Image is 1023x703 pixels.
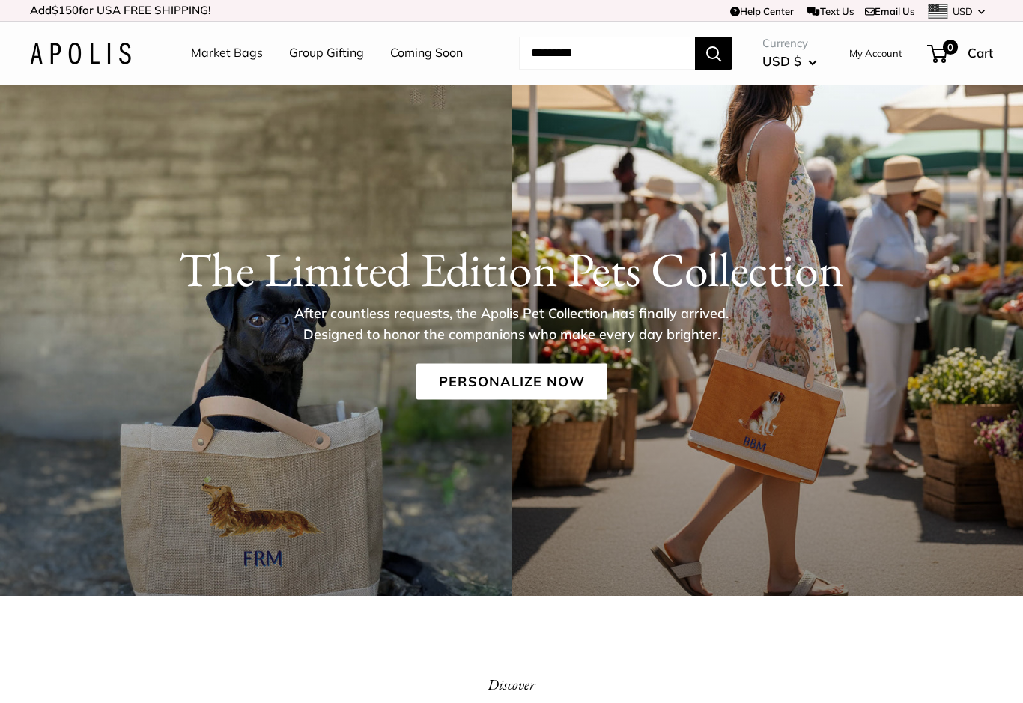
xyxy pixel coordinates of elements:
[807,5,853,17] a: Text Us
[271,671,753,698] p: Discover
[762,49,817,73] button: USD $
[929,41,993,65] a: 0 Cart
[968,45,993,61] span: Cart
[289,42,364,64] a: Group Gifting
[730,5,794,17] a: Help Center
[695,37,732,70] button: Search
[865,5,914,17] a: Email Us
[416,364,607,400] a: Personalize Now
[943,40,958,55] span: 0
[762,33,817,54] span: Currency
[953,5,973,17] span: USD
[762,53,801,69] span: USD $
[519,37,695,70] input: Search...
[849,44,902,62] a: My Account
[268,303,755,345] p: After countless requests, the Apolis Pet Collection has finally arrived. Designed to honor the co...
[390,42,463,64] a: Coming Soon
[30,241,993,298] h1: The Limited Edition Pets Collection
[30,43,131,64] img: Apolis
[52,3,79,17] span: $150
[191,42,263,64] a: Market Bags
